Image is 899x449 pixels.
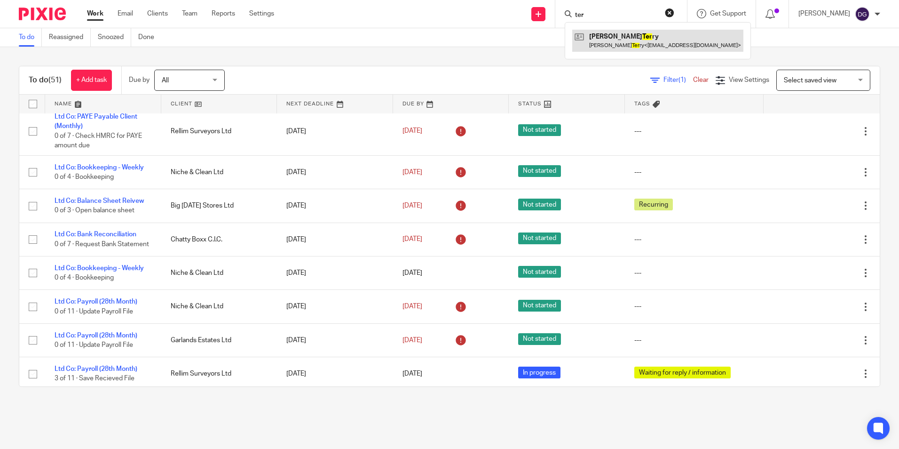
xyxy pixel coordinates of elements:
span: In progress [518,367,560,378]
span: 0 of 4 · Bookkeeping [55,274,114,281]
a: Ltd Co: Payroll (28th Month) [55,298,137,305]
input: Search [574,11,659,20]
span: All [162,77,169,84]
span: [DATE] [402,236,422,243]
img: svg%3E [855,7,870,22]
p: [PERSON_NAME] [798,9,850,18]
a: To do [19,28,42,47]
a: Team [182,9,197,18]
span: [DATE] [402,202,422,209]
span: Not started [518,124,561,136]
td: [DATE] [277,357,393,391]
span: Not started [518,233,561,244]
span: [DATE] [402,169,422,176]
span: Select saved view [784,77,836,84]
a: Work [87,9,103,18]
a: Email [118,9,133,18]
span: (1) [678,77,686,83]
span: Waiting for reply / information [634,367,731,378]
td: [DATE] [277,189,393,223]
td: [DATE] [277,323,393,357]
span: Not started [518,165,561,177]
td: [DATE] [277,290,393,323]
a: Clients [147,9,168,18]
span: 0 of 11 · Update Payroll File [55,342,133,348]
td: Chatty Boxx C.I.C. [161,223,277,256]
h1: To do [29,75,62,85]
button: Clear [665,8,674,17]
td: Niche & Clean Ltd [161,155,277,189]
span: [DATE] [402,128,422,135]
td: Big [DATE] Stores Ltd [161,189,277,223]
span: [DATE] [402,337,422,344]
a: Clear [693,77,709,83]
div: --- [634,235,755,244]
a: Ltd Co: Balance Sheet Reivew [55,198,144,204]
span: Not started [518,300,561,312]
a: Ltd Co: Bank Reconciliation [55,231,136,238]
td: [DATE] [277,155,393,189]
span: [DATE] [402,370,422,377]
span: Get Support [710,10,746,17]
span: [DATE] [402,303,422,310]
span: View Settings [729,77,769,83]
span: Not started [518,333,561,345]
a: Snoozed [98,28,131,47]
a: Done [138,28,161,47]
td: [DATE] [277,257,393,290]
div: --- [634,302,755,311]
td: Rellim Surveyors Ltd [161,357,277,391]
td: [DATE] [277,223,393,256]
span: (51) [48,76,62,84]
div: --- [634,127,755,136]
a: Reports [212,9,235,18]
span: 0 of 4 · Bookkeeping [55,174,114,180]
a: Ltd Co: Bookkeeping - Weekly [55,265,144,272]
a: Ltd Co: Payroll (28th Month) [55,366,137,372]
span: Recurring [634,199,673,210]
a: Ltd Co: Payroll (28th Month) [55,332,137,339]
span: [DATE] [402,270,422,276]
span: Filter [663,77,693,83]
div: --- [634,268,755,278]
div: --- [634,168,755,177]
p: Due by [129,75,150,85]
td: Niche & Clean Ltd [161,257,277,290]
div: --- [634,336,755,345]
span: 0 of 3 · Open balance sheet [55,208,134,214]
a: Settings [249,9,274,18]
a: Ltd Co: Bookkeeping - Weekly [55,164,144,171]
span: Not started [518,199,561,210]
span: Tags [634,101,650,106]
span: 3 of 11 · Save Recieved File [55,376,134,382]
span: 0 of 7 · Check HMRC for PAYE amount due [55,133,142,149]
span: Not started [518,266,561,278]
td: Niche & Clean Ltd [161,290,277,323]
span: 0 of 11 · Update Payroll File [55,308,133,315]
a: Reassigned [49,28,91,47]
a: + Add task [71,70,112,91]
span: 0 of 7 · Request Bank Statement [55,241,149,248]
td: Rellim Surveyors Ltd [161,107,277,155]
td: Garlands Estates Ltd [161,323,277,357]
td: [DATE] [277,107,393,155]
img: Pixie [19,8,66,20]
